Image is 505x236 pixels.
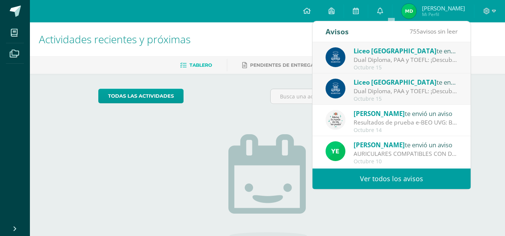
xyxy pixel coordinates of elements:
div: te envió un aviso [354,108,458,118]
a: Pendientes de entrega [242,59,314,71]
span: Liceo [GEOGRAPHIC_DATA] [354,47,437,55]
span: Actividades recientes y próximas [39,32,191,46]
div: Dual Diploma, PAA y TOEFL: ¡Descubre un proyecto educativo innovador para ti y tu familia! Vamos ... [354,56,458,64]
img: 6d997b708352de6bfc4edc446c29d722.png [326,110,345,130]
div: Octubre 14 [354,127,458,133]
span: [PERSON_NAME] [354,141,405,149]
div: Avisos [326,21,349,42]
span: Tablero [190,62,212,68]
div: te envió un aviso [354,140,458,150]
span: [PERSON_NAME] [422,4,465,12]
a: Tablero [180,59,212,71]
a: Ver todos los avisos [312,169,471,189]
div: Octubre 15 [354,96,458,102]
span: [PERSON_NAME] [354,109,405,118]
img: b41cd0bd7c5dca2e84b8bd7996f0ae72.png [326,47,345,67]
div: Octubre 10 [354,158,458,165]
div: AURICULARES COMPATIBLES CON DISPOSITIVO PARA LUNES 13 DE OCTUBRE: Estimados padres de familia y c... [354,150,458,158]
span: Mi Perfil [422,11,465,18]
img: b41cd0bd7c5dca2e84b8bd7996f0ae72.png [326,79,345,98]
span: 755 [410,27,420,35]
input: Busca una actividad próxima aquí... [271,89,436,104]
div: te envió un aviso [354,46,458,56]
div: te envió un aviso [354,77,458,87]
span: Pendientes de entrega [250,62,314,68]
div: Octubre 15 [354,64,458,71]
img: 83810b6c93cc2dda4ddc75f0e8ed6400.png [401,4,416,19]
div: Resultados de prueba e-BEO UVG: Buenas tardes, estimados estudiantes y padres de familia: Reciban... [354,118,458,127]
img: fd93c6619258ae32e8e829e8701697bb.png [326,141,345,161]
span: Liceo [GEOGRAPHIC_DATA] [354,78,437,86]
div: Dual Diploma, PAA y TOEFL: ¡Descubre un proyecto educativo innovador para ti y tu familia! Vamos ... [354,87,458,95]
span: avisos sin leer [410,27,458,35]
a: todas las Actividades [98,89,184,103]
